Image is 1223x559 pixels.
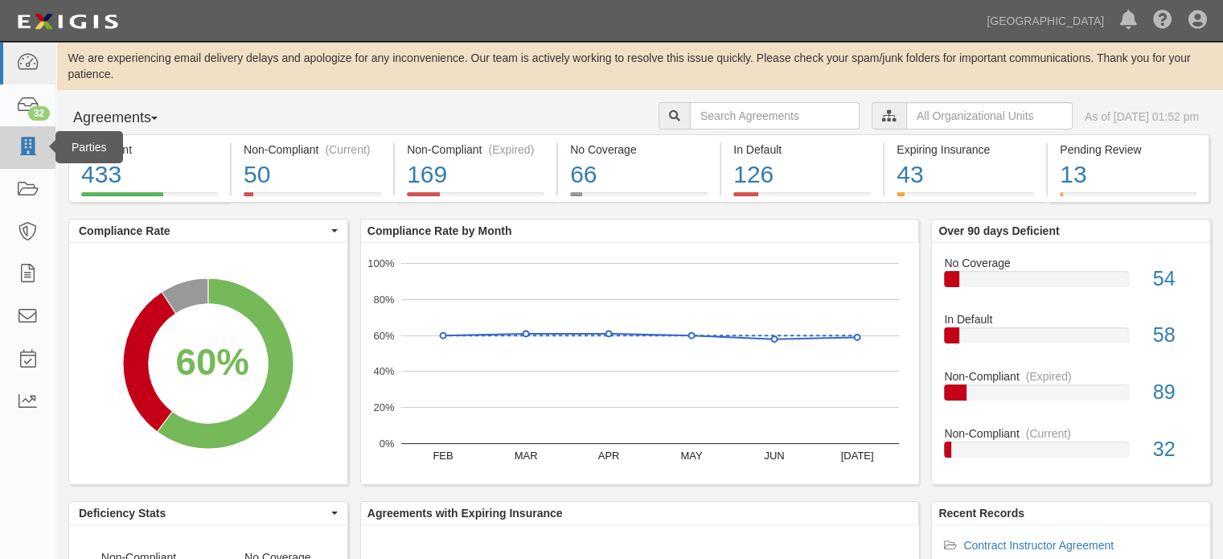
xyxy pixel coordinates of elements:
div: 126 [733,158,871,192]
a: Expiring Insurance43 [884,192,1046,205]
div: Expiring Insurance [897,142,1034,158]
text: 60% [373,329,394,341]
a: In Default126 [721,192,883,205]
div: Non-Compliant (Current) [244,142,381,158]
text: APR [597,450,619,462]
text: 20% [373,401,394,413]
b: Recent Records [938,507,1024,520]
span: Deficiency Stats [79,505,327,521]
div: (Current) [325,142,370,158]
div: (Expired) [488,142,534,158]
div: (Current) [1026,425,1071,442]
div: (Expired) [1026,368,1072,384]
svg: A chart. [69,243,347,484]
div: Parties [55,131,123,163]
div: Pending Review [1060,142,1196,158]
div: 60% [175,336,248,388]
div: 32 [28,106,50,121]
a: Compliant433 [68,192,230,205]
div: Non-Compliant (Expired) [407,142,544,158]
div: 58 [1141,321,1210,350]
div: Non-Compliant [932,425,1210,442]
div: No Coverage [932,255,1210,271]
a: Non-Compliant(Expired)89 [944,368,1198,425]
div: In Default [932,311,1210,327]
img: logo-5460c22ac91f19d4615b14bd174203de0afe785f0fc80cf4dbbc73dc1793850b.png [12,7,123,36]
a: In Default58 [944,311,1198,368]
text: 100% [367,257,395,269]
a: Non-Compliant(Current)32 [944,425,1198,471]
div: 50 [244,158,381,192]
div: As of [DATE] 01:52 pm [1085,109,1199,125]
div: 43 [897,158,1034,192]
a: No Coverage54 [944,255,1198,312]
button: Deficiency Stats [69,502,347,524]
a: [GEOGRAPHIC_DATA] [979,5,1112,37]
div: 66 [570,158,708,192]
div: 169 [407,158,544,192]
text: MAR [514,450,537,462]
div: 13 [1060,158,1196,192]
div: 32 [1141,435,1210,464]
text: 80% [373,294,394,306]
a: Contract Instructor Agreement [963,539,1114,552]
a: Pending Review13 [1048,192,1209,205]
div: No Coverage [570,142,708,158]
text: 40% [373,365,394,377]
div: Non-Compliant [932,368,1210,384]
div: In Default [733,142,871,158]
a: Non-Compliant(Expired)169 [395,192,556,205]
button: Compliance Rate [69,220,347,242]
text: FEB [433,450,453,462]
i: Help Center - Complianz [1153,11,1172,31]
div: 54 [1141,265,1210,294]
b: Agreements with Expiring Insurance [367,507,563,520]
a: Non-Compliant(Current)50 [232,192,393,205]
input: All Organizational Units [906,102,1073,129]
text: JUN [764,450,784,462]
b: Compliance Rate by Month [367,224,512,237]
text: [DATE] [840,450,873,462]
input: Search Agreements [690,102,860,129]
a: No Coverage66 [558,192,720,205]
div: 89 [1141,378,1210,407]
div: 433 [81,158,218,192]
b: Over 90 days Deficient [938,224,1059,237]
button: Agreements [68,102,189,134]
div: Compliant [81,142,218,158]
text: 0% [379,438,394,450]
svg: A chart. [361,243,919,484]
div: We are experiencing email delivery delays and apologize for any inconvenience. Our team is active... [56,50,1223,82]
text: MAY [680,450,703,462]
span: Compliance Rate [79,223,327,239]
